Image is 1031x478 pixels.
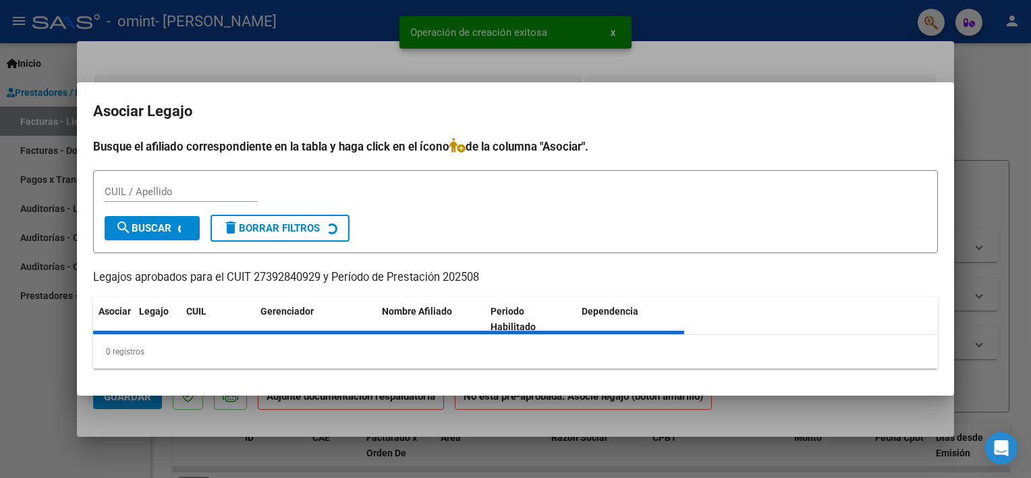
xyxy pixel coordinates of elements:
[99,306,131,317] span: Asociar
[223,219,239,236] mat-icon: delete
[491,306,536,332] span: Periodo Habilitado
[223,222,320,234] span: Borrar Filtros
[93,138,938,155] h4: Busque el afiliado correspondiente en la tabla y haga click en el ícono de la columna "Asociar".
[377,297,485,342] datatable-header-cell: Nombre Afiliado
[186,306,206,317] span: CUIL
[985,432,1018,464] div: Open Intercom Messenger
[255,297,377,342] datatable-header-cell: Gerenciador
[382,306,452,317] span: Nombre Afiliado
[260,306,314,317] span: Gerenciador
[139,306,169,317] span: Legajo
[93,335,938,369] div: 0 registros
[181,297,255,342] datatable-header-cell: CUIL
[134,297,181,342] datatable-header-cell: Legajo
[93,297,134,342] datatable-header-cell: Asociar
[576,297,685,342] datatable-header-cell: Dependencia
[485,297,576,342] datatable-header-cell: Periodo Habilitado
[93,269,938,286] p: Legajos aprobados para el CUIT 27392840929 y Período de Prestación 202508
[211,215,350,242] button: Borrar Filtros
[115,222,171,234] span: Buscar
[582,306,638,317] span: Dependencia
[115,219,132,236] mat-icon: search
[93,99,938,124] h2: Asociar Legajo
[105,216,200,240] button: Buscar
